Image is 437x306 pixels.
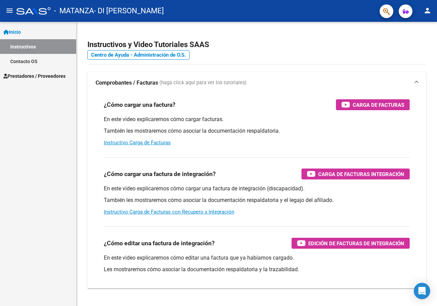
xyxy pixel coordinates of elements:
span: Inicio [3,28,21,36]
span: Carga de Facturas Integración [318,170,404,178]
p: También les mostraremos cómo asociar la documentación respaldatoria. [104,127,410,135]
span: - DI [PERSON_NAME] [94,3,164,18]
span: Prestadores / Proveedores [3,72,66,80]
mat-icon: menu [5,6,14,15]
p: En este video explicaremos cómo cargar facturas. [104,116,410,123]
a: Centro de Ayuda - Administración de O.S. [87,50,189,60]
div: Comprobantes / Facturas (haga click aquí para ver los tutoriales) [87,94,426,288]
a: Instructivo Carga de Facturas [104,140,171,146]
p: En este video explicaremos cómo editar una factura que ya habíamos cargado. [104,254,410,262]
span: (haga click aquí para ver los tutoriales) [159,79,246,87]
div: Open Intercom Messenger [414,283,430,299]
p: También les mostraremos cómo asociar la documentación respaldatoria y el legajo del afiliado. [104,196,410,204]
p: En este video explicaremos cómo cargar una factura de integración (discapacidad). [104,185,410,192]
strong: Comprobantes / Facturas [96,79,158,87]
button: Carga de Facturas Integración [301,169,410,179]
span: - MATANZA [54,3,94,18]
h3: ¿Cómo cargar una factura? [104,100,175,110]
mat-icon: person [423,6,432,15]
h2: Instructivos y Video Tutoriales SAAS [87,38,426,51]
button: Carga de Facturas [336,99,410,110]
span: Edición de Facturas de integración [308,239,404,248]
h3: ¿Cómo editar una factura de integración? [104,238,215,248]
a: Instructivo Carga de Facturas con Recupero x Integración [104,209,234,215]
p: Les mostraremos cómo asociar la documentación respaldatoria y la trazabilidad. [104,266,410,273]
h3: ¿Cómo cargar una factura de integración? [104,169,216,179]
mat-expansion-panel-header: Comprobantes / Facturas (haga click aquí para ver los tutoriales) [87,72,426,94]
span: Carga de Facturas [353,101,404,109]
button: Edición de Facturas de integración [292,238,410,249]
